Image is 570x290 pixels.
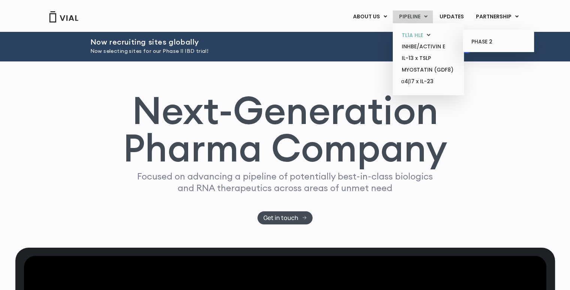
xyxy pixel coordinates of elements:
[263,215,298,221] span: Get in touch
[470,10,524,23] a: PARTNERSHIPMenu Toggle
[395,41,461,52] a: INHBE/ACTIVIN E
[90,38,400,46] h2: Now recruiting sites globally
[347,10,392,23] a: ABOUT USMenu Toggle
[123,91,447,167] h1: Next-Generation Pharma Company
[395,52,461,64] a: IL-13 x TSLP
[395,64,461,76] a: MYOSTATIN (GDF8)
[393,10,433,23] a: PIPELINEMenu Toggle
[49,11,79,22] img: Vial Logo
[134,170,436,194] p: Focused on advancing a pipeline of potentially best-in-class biologics and RNA therapeutics acros...
[395,76,461,88] a: α4β7 x IL-23
[433,10,469,23] a: UPDATES
[90,47,400,55] p: Now selecting sites for our Phase II IBD trial!
[257,211,313,224] a: Get in touch
[395,30,461,41] a: TL1A HLEMenu Toggle
[465,36,531,48] a: PHASE 2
